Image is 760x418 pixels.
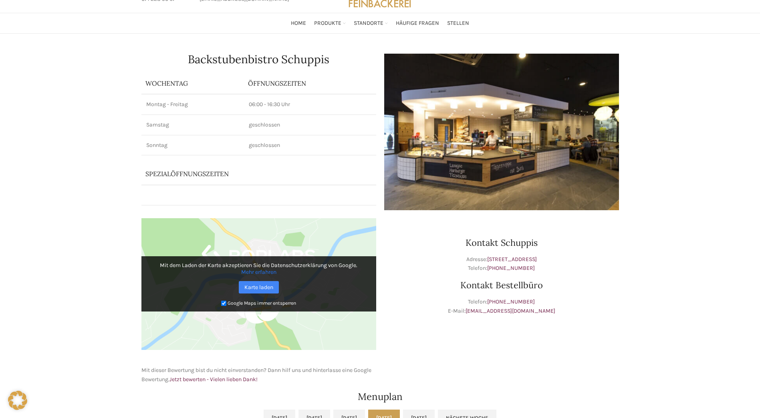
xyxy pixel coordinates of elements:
a: [PHONE_NUMBER] [487,298,535,305]
p: Adresse: Telefon: [384,255,619,273]
p: Mit dieser Bewertung bist du nicht einverstanden? Dann hilf uns und hinterlasse eine Google Bewer... [141,366,376,384]
a: Stellen [447,15,469,31]
a: Häufige Fragen [396,15,439,31]
a: [EMAIL_ADDRESS][DOMAIN_NAME] [466,307,555,314]
p: Montag - Freitag [146,100,239,109]
img: Google Maps [141,218,376,350]
p: ÖFFNUNGSZEITEN [248,79,372,88]
span: Home [291,20,306,27]
span: Produkte [314,20,341,27]
p: Mit dem Laden der Karte akzeptieren Sie die Datenschutzerklärung von Google. [147,262,371,275]
h2: Menuplan [141,392,619,402]
input: Google Maps immer entsperren [221,301,226,306]
a: Karte laden [239,281,279,293]
p: Telefon: E-Mail: [384,297,619,316]
span: Standorte [354,20,383,27]
a: Standorte [354,15,388,31]
span: Stellen [447,20,469,27]
a: [PHONE_NUMBER] [487,265,535,271]
a: Produkte [314,15,346,31]
p: Sonntag [146,141,239,149]
div: Main navigation [137,15,623,31]
p: geschlossen [249,141,371,149]
a: Mehr erfahren [241,269,276,275]
h3: Kontakt Schuppis [384,238,619,247]
p: Samstag [146,121,239,129]
h3: Kontakt Bestellbüro [384,281,619,289]
span: Häufige Fragen [396,20,439,27]
p: Spezialöffnungszeiten [145,169,333,178]
h1: Backstubenbistro Schuppis [141,54,376,65]
a: [STREET_ADDRESS] [487,256,537,263]
a: Home [291,15,306,31]
p: 06:00 - 16:30 Uhr [249,100,371,109]
p: geschlossen [249,121,371,129]
p: Wochentag [145,79,240,88]
a: Jetzt bewerten - Vielen lieben Dank! [169,376,258,383]
small: Google Maps immer entsperren [228,300,296,306]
